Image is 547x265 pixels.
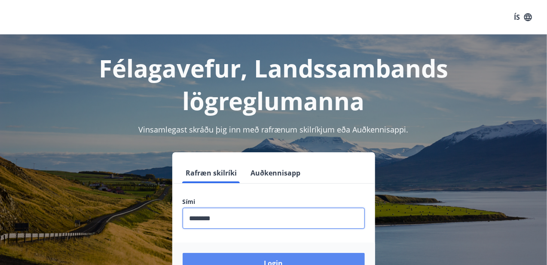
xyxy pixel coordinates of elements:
[10,52,537,117] h1: Félagavefur, Landssambands lögreglumanna
[509,9,537,25] button: ÍS
[248,163,304,183] button: Auðkennisapp
[139,124,409,135] span: Vinsamlegast skráðu þig inn með rafrænum skilríkjum eða Auðkennisappi.
[183,163,241,183] button: Rafræn skilríki
[183,197,365,206] label: Sími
